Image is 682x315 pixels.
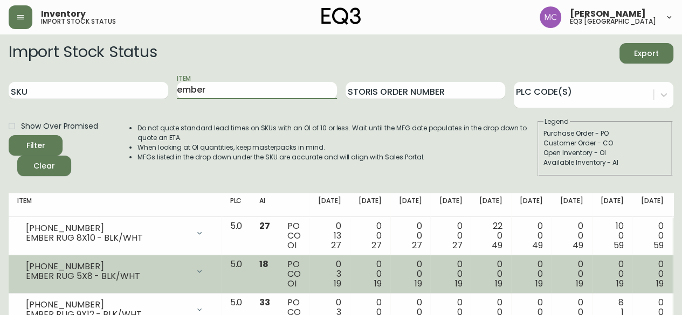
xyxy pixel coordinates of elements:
[640,221,664,250] div: 0 0
[576,277,583,290] span: 19
[26,271,189,281] div: EMBER RUG 5X8 - BLK/WHT
[452,239,462,251] span: 27
[9,135,63,156] button: Filter
[560,221,583,250] div: 0 0
[221,193,251,217] th: PLC
[359,221,382,250] div: 0 0
[26,262,189,271] div: [PHONE_NUMBER]
[309,193,350,217] th: [DATE]
[390,193,431,217] th: [DATE]
[371,239,382,251] span: 27
[287,277,297,290] span: OI
[350,193,390,217] th: [DATE]
[21,121,98,132] span: Show Over Promised
[439,260,462,289] div: 0 0
[374,277,382,290] span: 19
[540,6,561,28] img: 6dbdb61c5655a9a555815750a11666cc
[628,47,665,60] span: Export
[287,239,297,251] span: OI
[543,129,666,138] div: Purchase Order - PO
[318,260,341,289] div: 0 3
[430,193,471,217] th: [DATE]
[221,217,251,255] td: 5.0
[471,193,511,217] th: [DATE]
[535,277,543,290] span: 19
[479,221,502,250] div: 22 0
[399,221,422,250] div: 0 0
[454,277,462,290] span: 19
[616,277,623,290] span: 19
[511,193,552,217] th: [DATE]
[439,221,462,250] div: 0 0
[479,260,502,289] div: 0 0
[9,43,157,64] h2: Import Stock Status
[259,258,268,270] span: 18
[415,277,422,290] span: 19
[41,18,116,25] h5: import stock status
[399,260,422,289] div: 0 0
[41,10,86,18] span: Inventory
[573,239,583,251] span: 49
[656,277,664,290] span: 19
[619,43,673,64] button: Export
[552,193,592,217] th: [DATE]
[640,260,664,289] div: 0 0
[601,221,624,250] div: 10 0
[359,260,382,289] div: 0 0
[543,148,666,158] div: Open Inventory - OI
[532,239,543,251] span: 49
[17,156,71,176] button: Clear
[592,193,632,217] th: [DATE]
[137,123,536,143] li: Do not quote standard lead times on SKUs with an OI of 10 or less. Wait until the MFG date popula...
[412,239,422,251] span: 27
[543,158,666,167] div: Available Inventory - AI
[259,296,270,309] span: 33
[26,139,45,152] div: Filter
[26,233,189,243] div: EMBER RUG 8X10 - BLK/WHT
[287,260,301,289] div: PO CO
[137,143,536,152] li: When looking at OI quantities, keep masterpacks in mind.
[9,193,221,217] th: Item
[334,277,341,290] span: 19
[26,159,63,173] span: Clear
[570,10,646,18] span: [PERSON_NAME]
[560,260,583,289] div: 0 0
[221,255,251,293] td: 5.0
[632,193,672,217] th: [DATE]
[17,260,212,283] div: [PHONE_NUMBER]EMBER RUG 5X8 - BLK/WHT
[26,223,189,233] div: [PHONE_NUMBER]
[543,117,570,127] legend: Legend
[331,239,341,251] span: 27
[613,239,623,251] span: 59
[543,138,666,148] div: Customer Order - CO
[287,221,301,250] div: PO CO
[137,152,536,162] li: MFGs listed in the drop down under the SKU are accurate and will align with Sales Portal.
[259,220,270,232] span: 27
[321,8,361,25] img: logo
[251,193,279,217] th: AI
[601,260,624,289] div: 0 0
[26,300,189,310] div: [PHONE_NUMBER]
[653,239,664,251] span: 59
[495,277,502,290] span: 19
[492,239,502,251] span: 49
[17,221,212,245] div: [PHONE_NUMBER]EMBER RUG 8X10 - BLK/WHT
[520,260,543,289] div: 0 0
[318,221,341,250] div: 0 13
[570,18,656,25] h5: eq3 [GEOGRAPHIC_DATA]
[520,221,543,250] div: 0 0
